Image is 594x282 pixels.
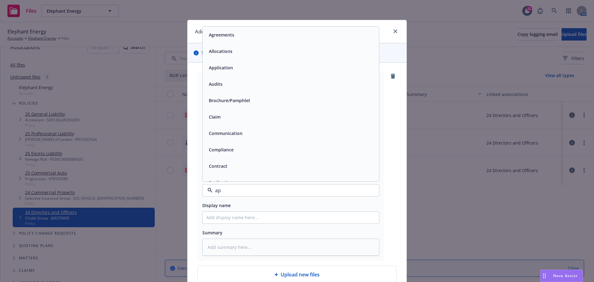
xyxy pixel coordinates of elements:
[553,273,578,278] span: Nova Assist
[540,270,583,282] button: Nova Assist
[203,212,379,223] input: Add display name here...
[209,130,243,137] button: Communication
[209,97,250,104] button: Brochure/Pamphlet
[389,72,397,80] a: remove
[202,202,231,208] span: Display name
[209,81,222,87] button: Audits
[540,270,548,282] div: Drag to move
[201,50,341,56] span: The uploaded files will be associated with
[281,271,320,278] span: Upload new files
[209,179,233,186] button: Declination
[209,32,234,38] button: Agreements
[209,163,227,169] button: Contract
[209,146,234,153] button: Compliance
[209,48,232,54] button: Allocations
[209,114,221,120] button: Claim
[209,64,233,71] button: Application
[195,28,216,36] h1: Add files
[202,230,222,236] span: Summary
[392,28,399,35] a: close
[213,187,367,194] input: Filter by keyword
